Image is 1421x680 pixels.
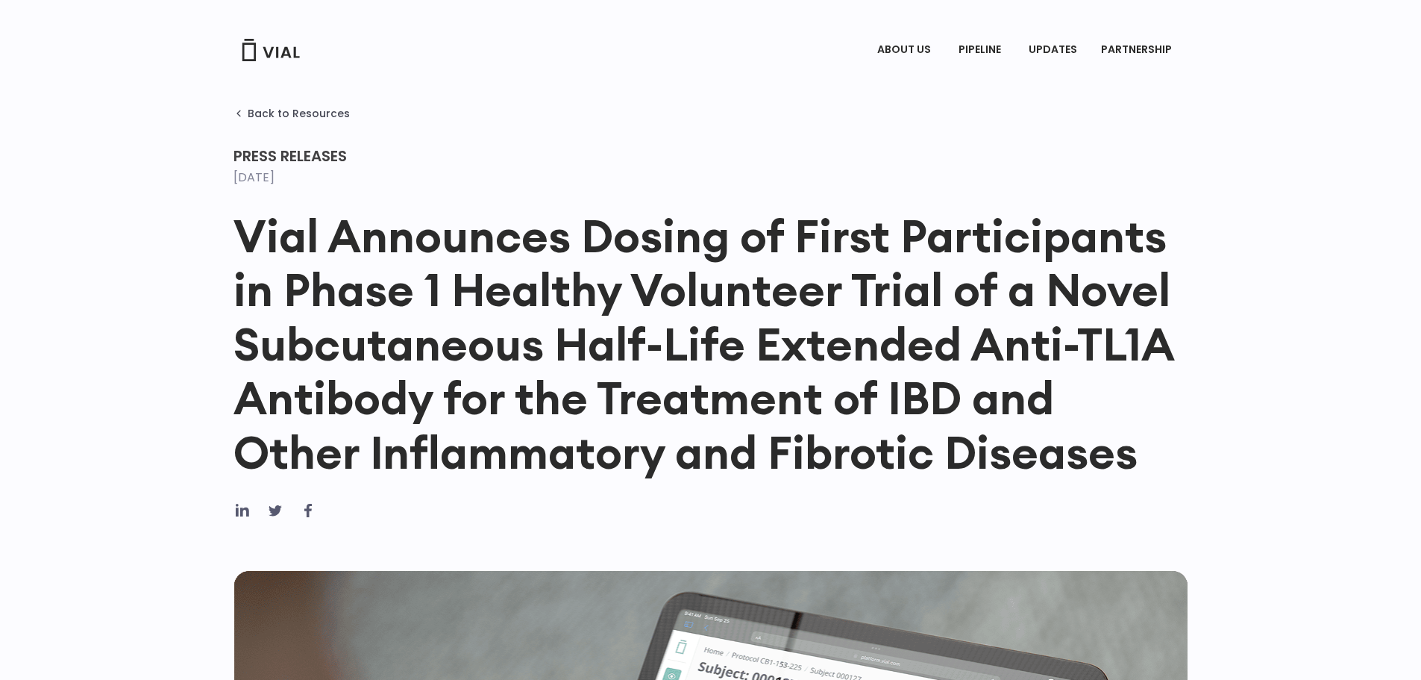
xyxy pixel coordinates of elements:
[266,502,284,520] div: Share on twitter
[233,209,1188,479] h1: Vial Announces Dosing of First Participants in Phase 1 Healthy Volunteer Trial of a Novel Subcuta...
[865,37,946,63] a: ABOUT USMenu Toggle
[248,107,350,119] span: Back to Resources
[947,37,1016,63] a: PIPELINEMenu Toggle
[233,502,251,520] div: Share on linkedin
[241,39,301,61] img: Vial Logo
[299,502,317,520] div: Share on facebook
[233,169,275,186] time: [DATE]
[233,146,347,166] span: Press Releases
[1017,37,1088,63] a: UPDATES
[233,107,350,119] a: Back to Resources
[1089,37,1188,63] a: PARTNERSHIPMenu Toggle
